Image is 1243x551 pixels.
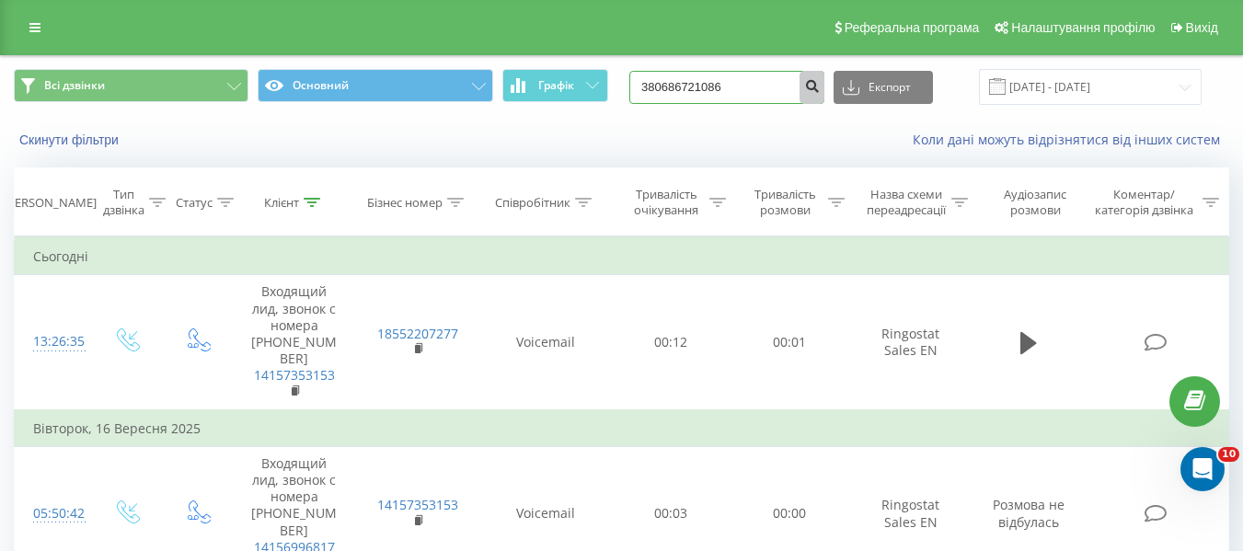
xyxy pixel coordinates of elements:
span: Розмова не відбулась [993,496,1065,530]
td: 00:12 [612,275,731,410]
div: [PERSON_NAME] [4,195,97,211]
span: 10 [1218,447,1239,462]
div: Бізнес номер [367,195,443,211]
div: Статус [176,195,213,211]
span: Налаштування профілю [1011,20,1155,35]
div: Тривалість розмови [747,187,823,218]
td: Вівторок, 16 Вересня 2025 [15,410,1229,447]
span: Вихід [1186,20,1218,35]
div: Клієнт [264,195,299,211]
span: Реферальна програма [845,20,980,35]
span: Графік [538,79,574,92]
a: Коли дані можуть відрізнятися вiд інших систем [913,131,1229,148]
span: Всі дзвінки [44,78,105,93]
div: Тривалість очікування [628,187,705,218]
div: Аудіозапис розмови [989,187,1082,218]
iframe: Intercom live chat [1180,447,1225,491]
button: Основний [258,69,492,102]
td: Ringostat Sales EN [849,275,973,410]
td: Voicemail [479,275,612,410]
a: 18552207277 [377,325,458,342]
td: Сьогодні [15,238,1229,275]
div: 05:50:42 [33,496,72,532]
div: 13:26:35 [33,324,72,360]
div: Співробітник [495,195,570,211]
a: 14157353153 [254,366,335,384]
a: 14157353153 [377,496,458,513]
input: Пошук за номером [629,71,824,104]
div: Коментар/категорія дзвінка [1090,187,1198,218]
button: Скинути фільтри [14,132,128,148]
button: Всі дзвінки [14,69,248,102]
div: Тип дзвінка [103,187,144,218]
td: Входящий лид, звонок с номера [PHONE_NUMBER] [233,275,356,410]
button: Експорт [834,71,933,104]
td: 00:01 [731,275,849,410]
button: Графік [502,69,608,102]
div: Назва схеми переадресації [866,187,947,218]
